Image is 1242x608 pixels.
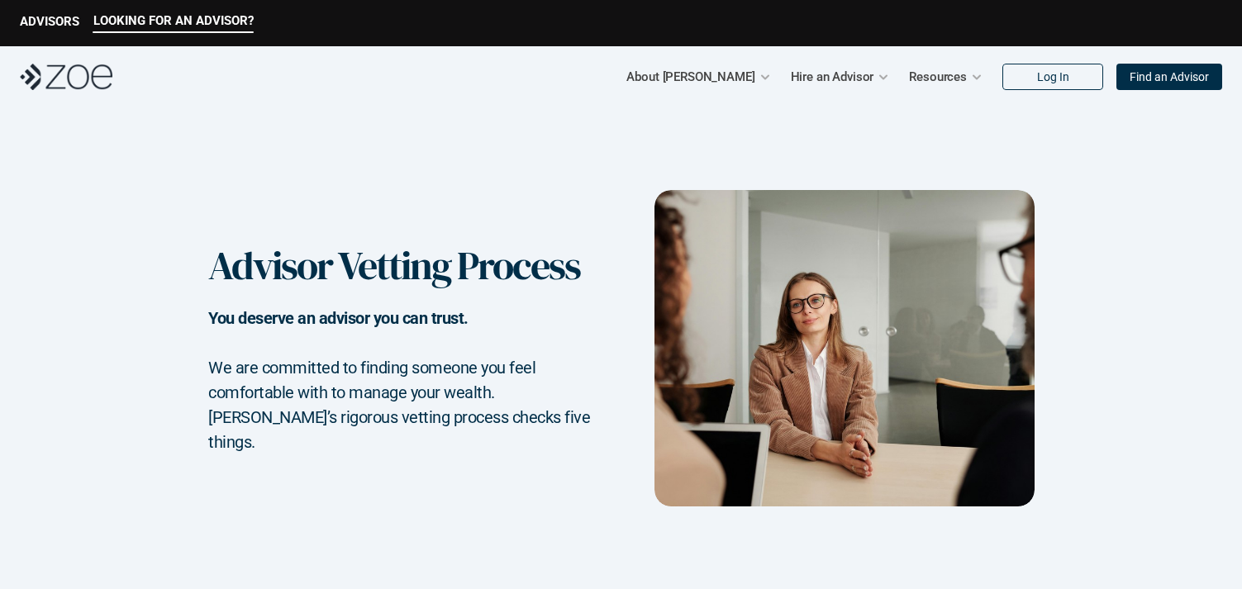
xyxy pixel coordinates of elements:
[1116,64,1222,90] a: Find an Advisor
[20,14,79,29] p: ADVISORS
[208,355,590,454] h2: We are committed to finding someone you feel comfortable with to manage your wealth. [PERSON_NAME...
[208,242,587,290] h1: Advisor Vetting Process
[791,64,874,89] p: Hire an Advisor
[1130,70,1209,84] p: Find an Advisor
[208,306,590,355] h2: You deserve an advisor you can trust.
[93,13,254,28] p: LOOKING FOR AN ADVISOR?
[626,64,754,89] p: About [PERSON_NAME]
[909,64,967,89] p: Resources
[1002,64,1103,90] a: Log In
[1037,70,1069,84] p: Log In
